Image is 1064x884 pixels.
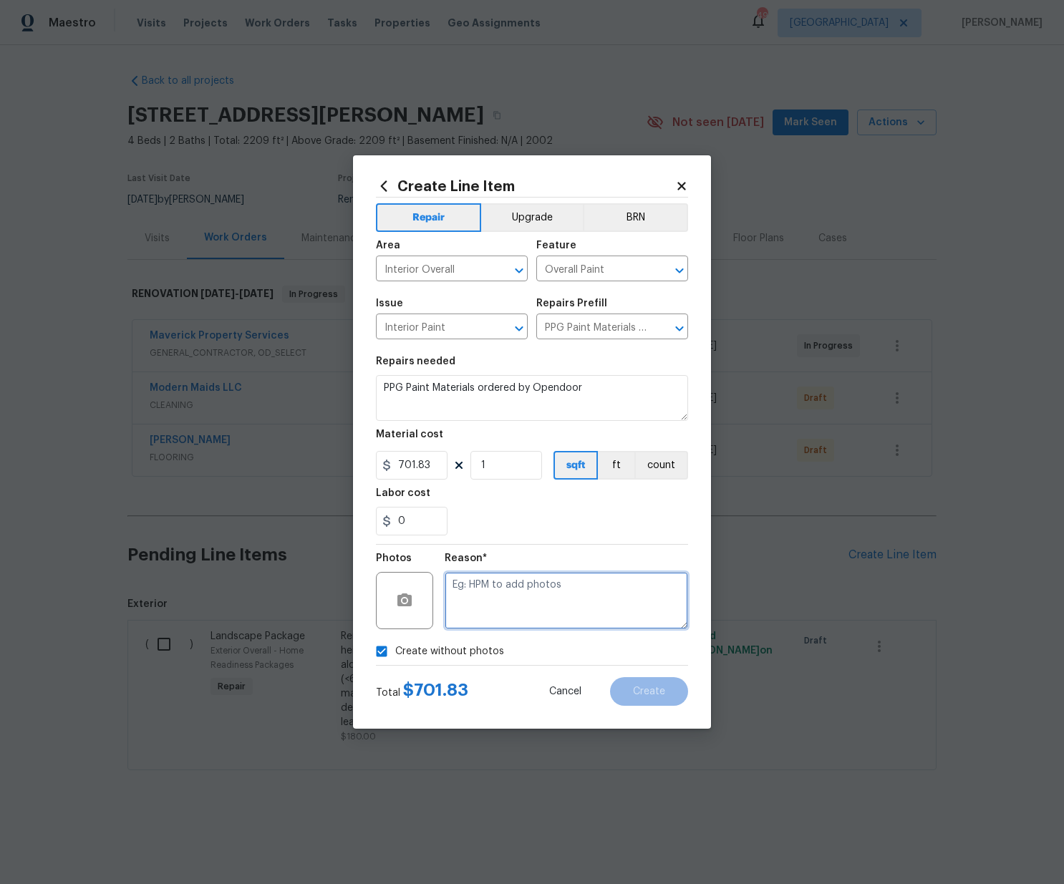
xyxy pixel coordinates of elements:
[376,488,430,498] h5: Labor cost
[445,553,487,563] h5: Reason*
[553,451,598,480] button: sqft
[536,241,576,251] h5: Feature
[376,241,400,251] h5: Area
[376,683,468,700] div: Total
[376,356,455,366] h5: Repairs needed
[633,686,665,697] span: Create
[669,261,690,281] button: Open
[549,686,581,697] span: Cancel
[403,681,468,699] span: $ 701.83
[598,451,634,480] button: ft
[376,178,675,194] h2: Create Line Item
[634,451,688,480] button: count
[509,261,529,281] button: Open
[669,319,690,339] button: Open
[376,553,412,563] h5: Photos
[376,429,443,439] h5: Material cost
[376,375,688,421] textarea: PPG Paint Materials ordered by Opendoor
[376,298,403,309] h5: Issue
[395,644,504,659] span: Create without photos
[509,319,529,339] button: Open
[583,203,688,232] button: BRN
[536,298,607,309] h5: Repairs Prefill
[526,677,604,706] button: Cancel
[481,203,584,232] button: Upgrade
[610,677,688,706] button: Create
[376,203,481,232] button: Repair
